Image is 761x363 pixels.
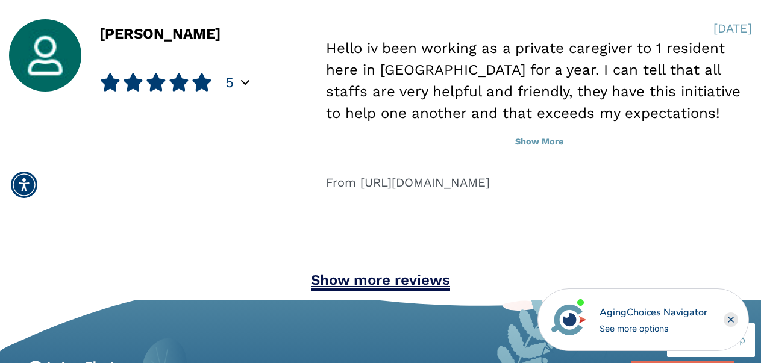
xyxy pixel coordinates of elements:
[99,26,221,92] div: [PERSON_NAME]
[311,271,450,291] a: Show more reviews
[326,173,752,191] div: From [URL][DOMAIN_NAME]
[11,172,37,198] div: Accessibility Menu
[9,19,81,92] img: user_avatar.jpg
[600,305,707,320] div: AgingChoices Navigator
[724,312,738,327] div: Close
[326,37,752,232] div: Hello iv been working as a private caregiver to 1 resident here in [GEOGRAPHIC_DATA] for a year. ...
[600,322,707,335] div: See more options
[548,299,589,340] img: avatar
[241,75,249,90] div: Popover trigger
[225,73,234,92] span: 5
[713,19,752,37] div: [DATE]
[326,129,752,155] button: Show More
